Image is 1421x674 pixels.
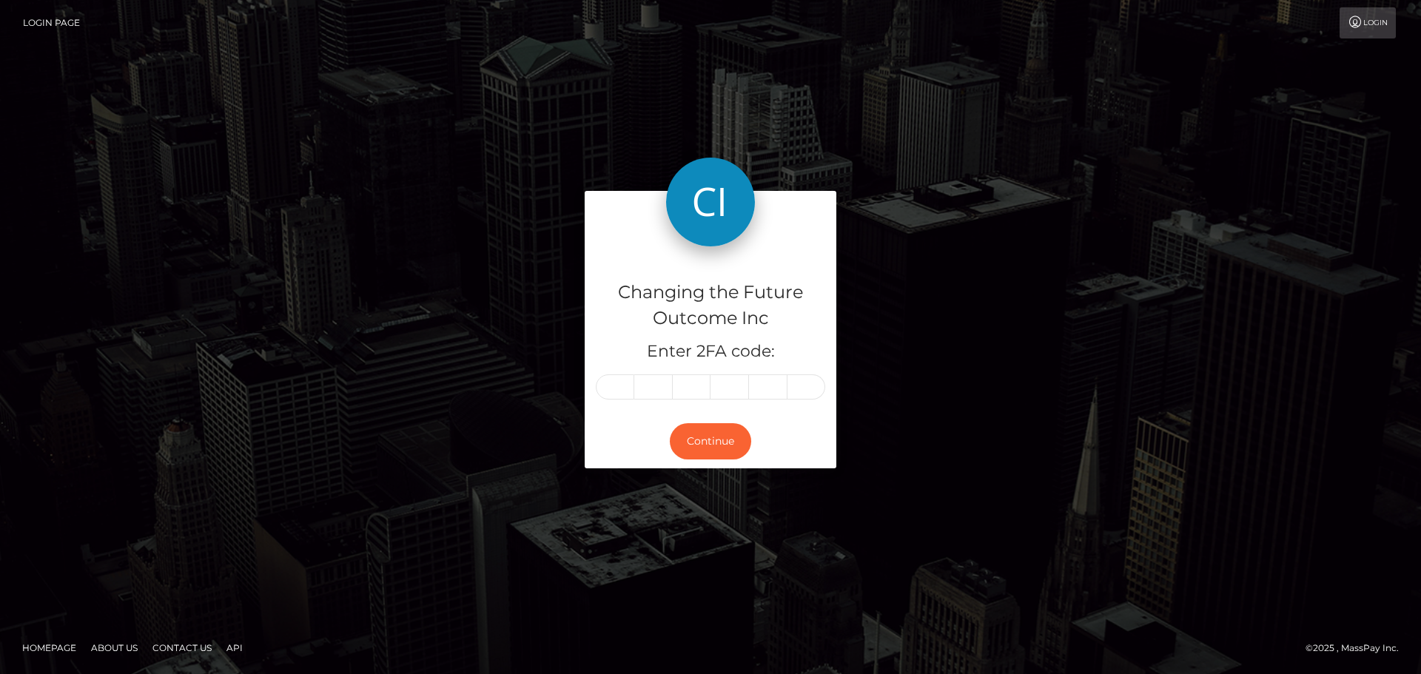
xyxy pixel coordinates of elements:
[23,7,80,38] a: Login Page
[1306,640,1410,656] div: © 2025 , MassPay Inc.
[666,158,755,246] img: Changing the Future Outcome Inc
[670,423,751,459] button: Continue
[147,636,218,659] a: Contact Us
[85,636,144,659] a: About Us
[1340,7,1396,38] a: Login
[596,340,825,363] h5: Enter 2FA code:
[596,280,825,331] h4: Changing the Future Outcome Inc
[221,636,249,659] a: API
[16,636,82,659] a: Homepage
